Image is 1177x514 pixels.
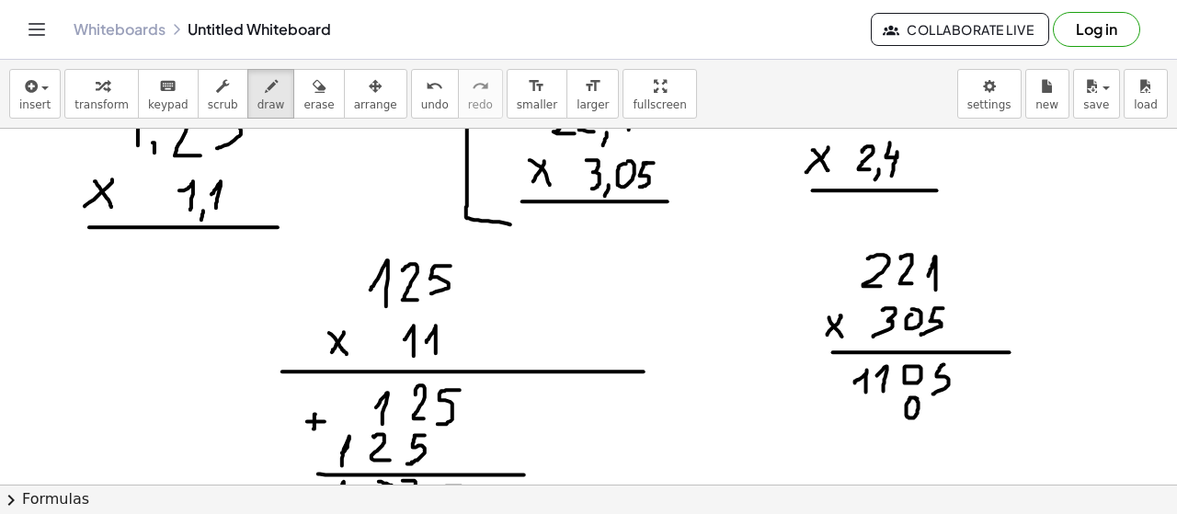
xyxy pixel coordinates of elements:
[1073,69,1120,119] button: save
[74,20,166,39] a: Whiteboards
[566,69,619,119] button: format_sizelarger
[517,98,557,111] span: smaller
[303,98,334,111] span: erase
[528,75,545,97] i: format_size
[198,69,248,119] button: scrub
[472,75,489,97] i: redo
[138,69,199,119] button: keyboardkeypad
[148,98,189,111] span: keypad
[64,69,139,119] button: transform
[208,98,238,111] span: scrub
[1134,98,1158,111] span: load
[1083,98,1109,111] span: save
[886,21,1034,38] span: Collaborate Live
[1053,12,1140,47] button: Log in
[74,98,129,111] span: transform
[257,98,285,111] span: draw
[19,98,51,111] span: insert
[967,98,1011,111] span: settings
[159,75,177,97] i: keyboard
[9,69,61,119] button: insert
[584,75,601,97] i: format_size
[507,69,567,119] button: format_sizesmaller
[871,13,1049,46] button: Collaborate Live
[957,69,1022,119] button: settings
[623,69,696,119] button: fullscreen
[247,69,295,119] button: draw
[426,75,443,97] i: undo
[1124,69,1168,119] button: load
[411,69,459,119] button: undoundo
[468,98,493,111] span: redo
[1035,98,1058,111] span: new
[633,98,686,111] span: fullscreen
[22,15,51,44] button: Toggle navigation
[1025,69,1069,119] button: new
[421,98,449,111] span: undo
[577,98,609,111] span: larger
[458,69,503,119] button: redoredo
[354,98,397,111] span: arrange
[344,69,407,119] button: arrange
[293,69,344,119] button: erase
